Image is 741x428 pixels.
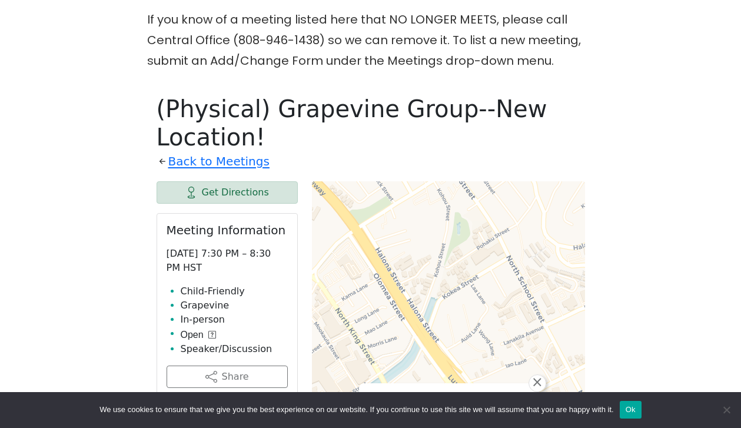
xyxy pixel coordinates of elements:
li: Child-Friendly [181,284,288,298]
p: If you know of a meeting listed here that NO LONGER MEETS, please call Central Office (808-946-14... [147,9,594,71]
p: [DATE] 7:30 PM – 8:30 PM HST [167,247,288,275]
span: No [720,404,732,416]
span: We use cookies to ensure that we give you the best experience on our website. If you continue to ... [99,404,613,416]
h2: Meeting Information [167,223,288,237]
li: Grapevine [181,298,288,313]
li: Speaker/Discussion [181,342,288,356]
a: Get Directions [157,181,298,204]
li: In-person [181,313,288,327]
a: Close popup [529,374,546,392]
h1: (Physical) Grapevine Group--New Location! [157,95,585,151]
button: Ok [620,401,642,419]
a: Back to Meetings [168,151,270,172]
button: Share [167,366,288,388]
button: Open [181,328,216,342]
span: × [531,375,543,389]
span: Open [181,328,204,342]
